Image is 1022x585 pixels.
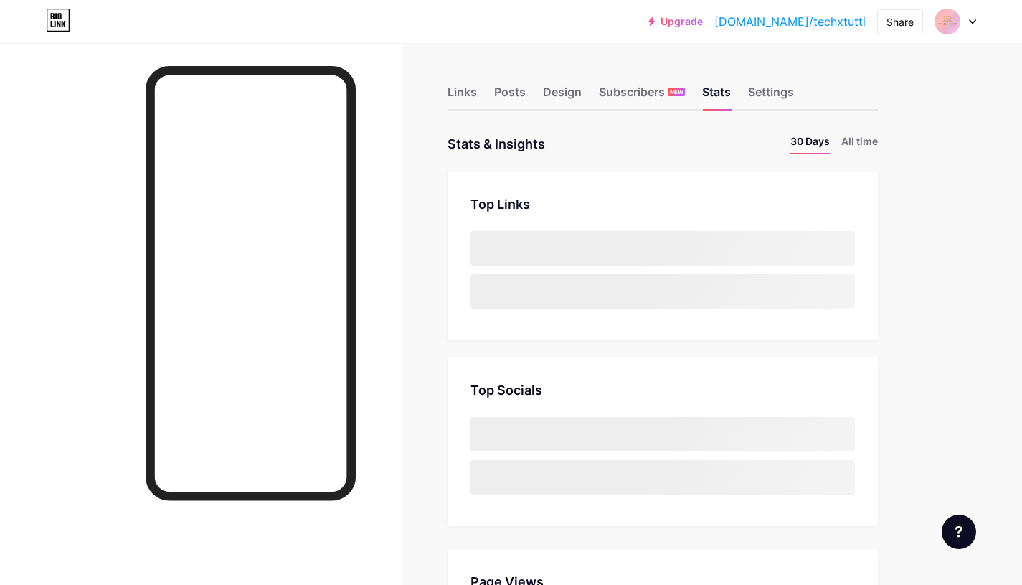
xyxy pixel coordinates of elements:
[448,83,477,109] div: Links
[748,83,794,109] div: Settings
[790,134,830,154] li: 30 Days
[494,83,526,109] div: Posts
[448,134,545,154] div: Stats & Insights
[714,13,866,30] a: [DOMAIN_NAME]/techxtutti
[670,88,683,96] span: NEW
[470,195,855,214] div: Top Links
[841,134,878,154] li: All time
[702,83,731,109] div: Stats
[886,14,914,29] div: Share
[599,83,685,109] div: Subscribers
[934,8,961,35] img: techxtutti
[470,380,855,400] div: Top Socials
[648,16,703,27] a: Upgrade
[543,83,582,109] div: Design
